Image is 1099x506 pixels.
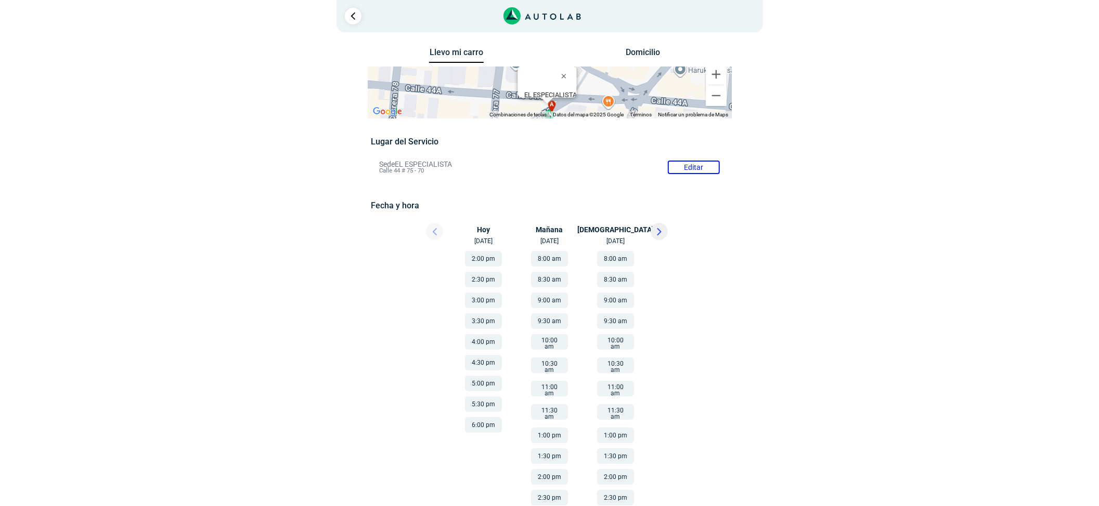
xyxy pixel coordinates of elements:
button: Combinaciones de teclas [490,111,547,118]
button: 10:30 am [531,357,568,373]
h5: Lugar del Servicio [371,137,728,147]
button: 11:00 am [597,381,634,396]
button: 1:00 pm [597,428,634,443]
span: a [550,100,554,109]
button: 5:00 pm [465,376,502,391]
button: 10:00 am [597,334,634,350]
button: Ampliar [706,64,727,85]
span: Datos del mapa ©2025 Google [553,112,624,117]
button: 8:00 am [531,251,568,267]
button: 3:00 pm [465,292,502,308]
button: Reducir [706,85,727,106]
button: 2:00 pm [597,469,634,485]
button: Domicilio [615,47,670,62]
button: 11:00 am [531,381,568,396]
a: Notificar un problema de Maps [658,112,729,117]
button: 8:00 am [597,251,634,267]
h5: Fecha y hora [371,201,728,210]
button: 9:30 am [597,313,634,329]
button: 1:30 pm [531,448,568,464]
button: 9:00 am [531,292,568,308]
a: Términos (se abre en una nueva pestaña) [630,112,652,117]
button: 4:00 pm [465,334,502,350]
a: Link al sitio de autolab [503,10,581,20]
button: 2:00 pm [465,251,502,267]
button: 10:00 am [531,334,568,350]
button: 2:30 pm [531,490,568,505]
button: Llevo mi carro [429,47,484,63]
button: 9:30 am [531,313,568,329]
button: 11:30 am [597,404,634,420]
button: 2:30 pm [597,490,634,505]
a: Ir al paso anterior [345,8,361,24]
button: 8:30 am [531,272,568,287]
button: Cerrar [553,63,578,88]
button: 1:30 pm [597,448,634,464]
div: Calle 44 # 75 - 70 [524,91,576,106]
button: 3:30 pm [465,313,502,329]
a: Abre esta zona en Google Maps (se abre en una nueva ventana) [370,105,405,118]
button: 10:30 am [597,357,634,373]
button: 11:30 am [531,404,568,420]
button: 1:00 pm [531,428,568,443]
img: Google [370,105,405,118]
button: 6:00 pm [465,417,502,433]
button: 9:00 am [597,292,634,308]
button: 8:30 am [597,272,634,287]
button: 2:30 pm [465,272,502,287]
button: 5:30 pm [465,396,502,412]
b: EL ESPECIALISTA [524,91,576,99]
button: 4:30 pm [465,355,502,370]
button: 2:00 pm [531,469,568,485]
